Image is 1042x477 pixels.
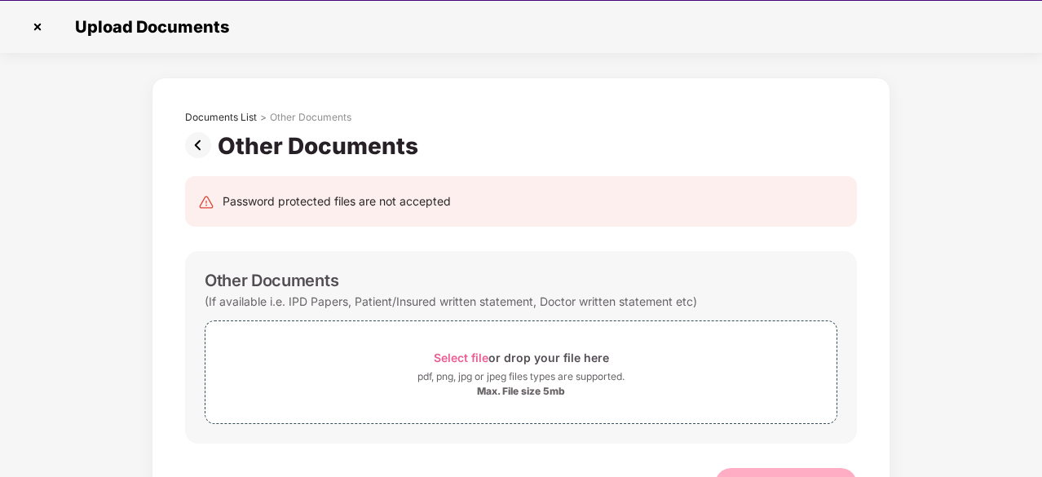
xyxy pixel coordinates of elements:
[205,333,837,411] span: Select fileor drop your file herepdf, png, jpg or jpeg files types are supported.Max. File size 5mb
[417,369,625,385] div: pdf, png, jpg or jpeg files types are supported.
[205,290,697,312] div: (If available i.e. IPD Papers, Patient/Insured written statement, Doctor written statement etc)
[198,194,214,210] img: svg+xml;base64,PHN2ZyB4bWxucz0iaHR0cDovL3d3dy53My5vcmcvMjAwMC9zdmciIHdpZHRoPSIyNCIgaGVpZ2h0PSIyNC...
[185,111,257,124] div: Documents List
[59,17,237,37] span: Upload Documents
[223,192,451,210] div: Password protected files are not accepted
[24,14,51,40] img: svg+xml;base64,PHN2ZyBpZD0iQ3Jvc3MtMzJ4MzIiIHhtbG5zPSJodHRwOi8vd3d3LnczLm9yZy8yMDAwL3N2ZyIgd2lkdG...
[260,111,267,124] div: >
[218,132,425,160] div: Other Documents
[205,271,338,290] div: Other Documents
[434,351,488,364] span: Select file
[270,111,351,124] div: Other Documents
[477,385,565,398] div: Max. File size 5mb
[185,132,218,158] img: svg+xml;base64,PHN2ZyBpZD0iUHJldi0zMngzMiIgeG1sbnM9Imh0dHA6Ly93d3cudzMub3JnLzIwMDAvc3ZnIiB3aWR0aD...
[434,347,609,369] div: or drop your file here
